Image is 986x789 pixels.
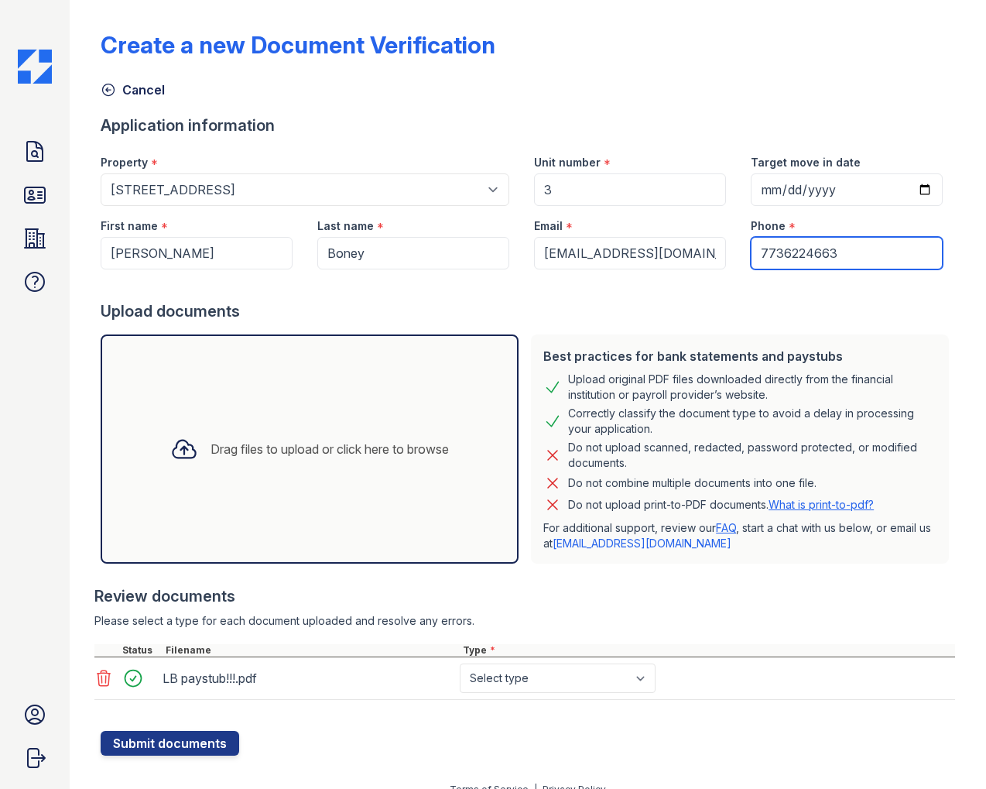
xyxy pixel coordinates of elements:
div: Drag files to upload or click here to browse [211,440,449,458]
a: What is print-to-pdf? [769,498,874,511]
label: First name [101,218,158,234]
div: Review documents [94,585,955,607]
label: Phone [751,218,786,234]
div: Upload documents [101,300,955,322]
button: Submit documents [101,731,239,756]
div: Create a new Document Verification [101,31,495,59]
label: Email [534,218,563,234]
div: Best practices for bank statements and paystubs [543,347,936,365]
label: Last name [317,218,374,234]
div: Please select a type for each document uploaded and resolve any errors. [94,613,955,629]
a: Cancel [101,81,165,99]
div: Correctly classify the document type to avoid a delay in processing your application. [568,406,936,437]
div: Upload original PDF files downloaded directly from the financial institution or payroll provider’... [568,372,936,403]
div: Do not combine multiple documents into one file. [568,474,817,492]
div: Application information [101,115,955,136]
p: For additional support, review our , start a chat with us below, or email us at [543,520,936,551]
label: Property [101,155,148,170]
label: Target move in date [751,155,861,170]
div: Status [119,644,163,657]
p: Do not upload print-to-PDF documents. [568,497,874,513]
div: Do not upload scanned, redacted, password protected, or modified documents. [568,440,936,471]
a: FAQ [716,521,736,534]
div: Filename [163,644,460,657]
img: CE_Icon_Blue-c292c112584629df590d857e76928e9f676e5b41ef8f769ba2f05ee15b207248.png [18,50,52,84]
a: [EMAIL_ADDRESS][DOMAIN_NAME] [553,537,731,550]
div: Type [460,644,955,657]
label: Unit number [534,155,601,170]
div: LB paystub!!!.pdf [163,666,454,691]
